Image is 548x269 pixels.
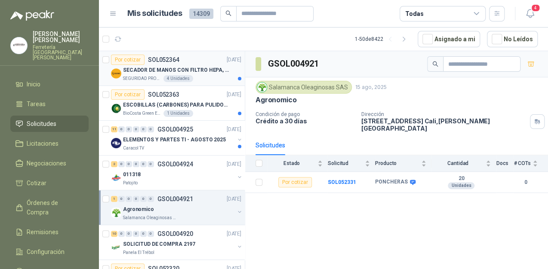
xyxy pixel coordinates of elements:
a: 2 0 0 0 0 0 GSOL004924[DATE] Company Logo011318Patojito [111,159,243,186]
a: Por cotizarSOL052364[DATE] Company LogoSECADOR DE MANOS CON FILTRO HEPA, SECADO RAPIDOSEGURIDAD P... [99,51,245,86]
div: Por cotizar [111,89,145,100]
p: Panela El Trébol [123,249,154,256]
span: # COTs [514,160,531,166]
a: 10 0 0 0 0 0 GSOL004920[DATE] Company LogoSOLICITUD DE COMPRA 2197Panela El Trébol [111,229,243,256]
p: BioCosta Green Energy S.A.S [123,110,162,117]
div: 0 [126,161,132,167]
div: 0 [133,231,139,237]
div: 0 [148,231,154,237]
div: 1 [111,196,117,202]
th: Cantidad [431,155,496,172]
a: Remisiones [10,224,89,240]
span: Licitaciones [27,139,58,148]
div: 4 Unidades [163,75,193,82]
th: # COTs [514,155,548,172]
img: Company Logo [11,37,27,54]
div: 0 [133,161,139,167]
b: 20 [431,175,491,182]
a: Licitaciones [10,135,89,152]
span: 14309 [189,9,213,19]
p: GSOL004921 [157,196,193,202]
span: Configuración [27,247,65,257]
p: SEGURIDAD PROVISER LTDA [123,75,162,82]
p: Agronomico [123,205,154,214]
a: 1 0 0 0 0 0 GSOL004921[DATE] Company LogoAgronomicoSalamanca Oleaginosas SAS [111,194,243,221]
p: [PERSON_NAME] [PERSON_NAME] [33,31,89,43]
a: Órdenes de Compra [10,195,89,220]
div: 0 [148,126,154,132]
th: Producto [375,155,431,172]
a: Negociaciones [10,155,89,171]
p: Crédito a 30 días [256,117,354,125]
p: 15 ago, 2025 [355,83,387,92]
p: Dirección [361,111,526,117]
span: search [432,61,438,67]
p: ELEMENTOS Y PARTES TI - AGOSTO 2025 [123,136,226,144]
p: ESCOBILLAS (CARBONES) PARA PULIDORA DEWALT [123,101,230,109]
div: 0 [140,161,147,167]
p: Agronomico [256,95,296,104]
p: Condición de pago [256,111,354,117]
div: 0 [140,196,147,202]
div: 0 [118,231,125,237]
p: 011318 [123,171,141,179]
div: 11 [111,126,117,132]
p: [DATE] [227,230,241,238]
th: Estado [268,155,328,172]
div: 0 [140,126,147,132]
img: Company Logo [111,173,121,183]
p: Ferretería [GEOGRAPHIC_DATA][PERSON_NAME] [33,45,89,60]
b: 0 [514,178,538,186]
div: 0 [133,126,139,132]
div: 0 [148,161,154,167]
span: Remisiones [27,227,58,237]
div: 0 [148,196,154,202]
p: GSOL004924 [157,161,193,167]
img: Company Logo [111,138,121,148]
p: [DATE] [227,195,241,203]
div: 0 [126,231,132,237]
div: Salamanca Oleaginosas SAS [256,81,352,94]
button: Asignado a mi [418,31,480,47]
div: 0 [140,231,147,237]
span: Cotizar [27,178,46,188]
div: 0 [133,196,139,202]
h3: GSOL004921 [268,57,320,70]
div: 0 [118,161,125,167]
div: 0 [126,126,132,132]
th: Solicitud [328,155,375,172]
img: Company Logo [257,83,267,92]
div: 1 Unidades [163,110,193,117]
p: Caracol TV [123,145,144,152]
a: 11 0 0 0 0 0 GSOL004925[DATE] Company LogoELEMENTOS Y PARTES TI - AGOSTO 2025Caracol TV [111,124,243,152]
span: Órdenes de Compra [27,198,80,217]
div: Por cotizar [278,177,312,187]
a: Tareas [10,96,89,112]
div: Unidades [448,182,474,189]
span: Negociaciones [27,159,66,168]
p: GSOL004920 [157,231,193,237]
div: Solicitudes [256,141,285,150]
div: 2 [111,161,117,167]
a: Solicitudes [10,116,89,132]
a: SOL052331 [328,179,356,185]
div: Todas [405,9,423,18]
div: 0 [126,196,132,202]
div: 10 [111,231,117,237]
p: [STREET_ADDRESS] Cali , [PERSON_NAME][GEOGRAPHIC_DATA] [361,117,526,132]
button: No Leídos [487,31,538,47]
span: Inicio [27,79,40,89]
div: 0 [118,126,125,132]
span: Producto [375,160,419,166]
img: Company Logo [111,103,121,113]
p: SOL052363 [148,92,179,98]
p: [DATE] [227,56,241,64]
div: 1 - 50 de 8422 [355,32,411,46]
p: [DATE] [227,160,241,168]
a: Cotizar [10,175,89,191]
p: [DATE] [227,91,241,99]
th: Docs [496,155,514,172]
span: search [225,10,231,16]
img: Logo peakr [10,10,54,21]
